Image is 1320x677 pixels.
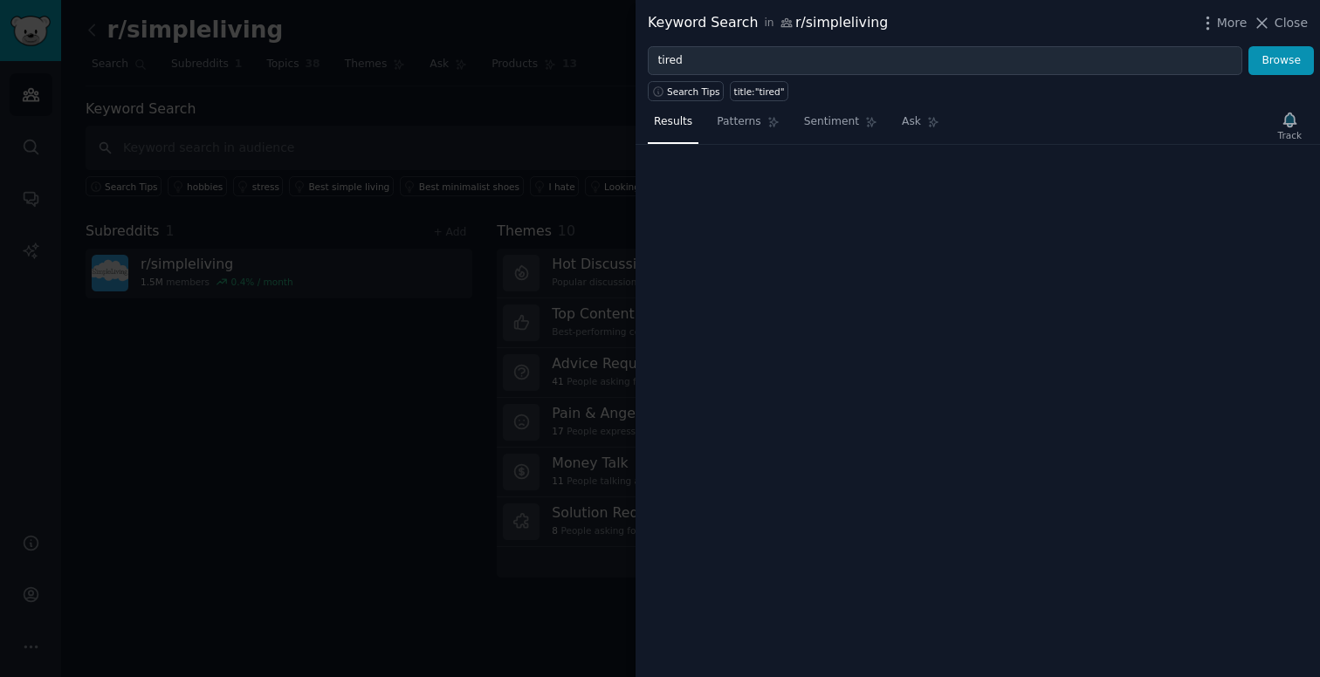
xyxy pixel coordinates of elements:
[648,108,698,144] a: Results
[1199,14,1248,32] button: More
[804,114,859,130] span: Sentiment
[648,46,1242,76] input: Try a keyword related to your business
[648,12,888,34] div: Keyword Search r/simpleliving
[764,16,773,31] span: in
[896,108,945,144] a: Ask
[711,108,785,144] a: Patterns
[730,81,788,101] a: title:"tired"
[798,108,883,144] a: Sentiment
[1217,14,1248,32] span: More
[654,114,692,130] span: Results
[717,114,760,130] span: Patterns
[1275,14,1308,32] span: Close
[667,85,720,98] span: Search Tips
[1253,14,1308,32] button: Close
[734,85,785,98] div: title:"tired"
[648,81,724,101] button: Search Tips
[902,114,921,130] span: Ask
[1248,46,1314,76] button: Browse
